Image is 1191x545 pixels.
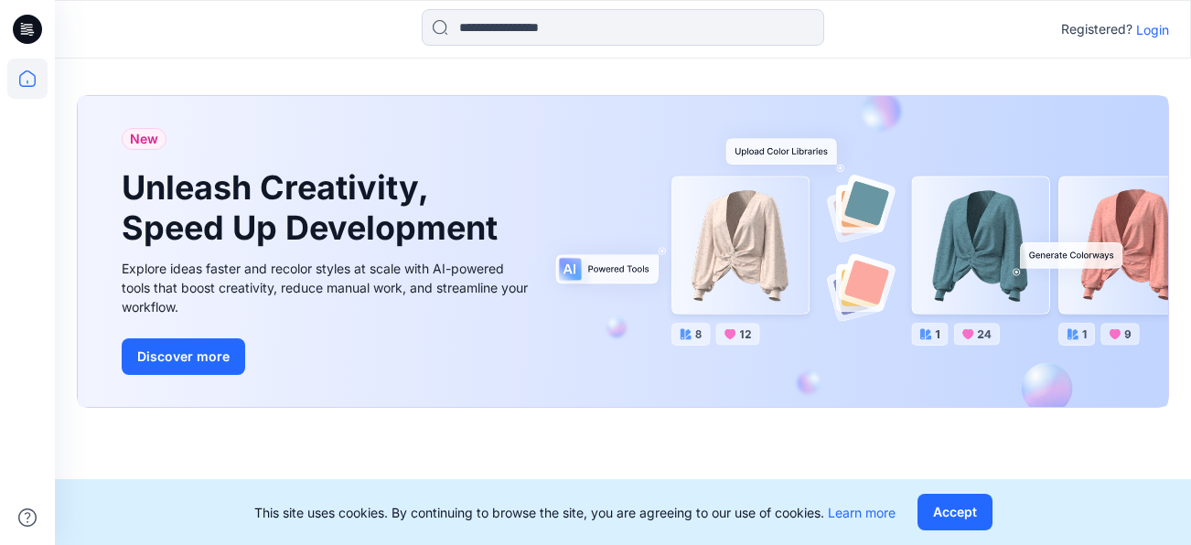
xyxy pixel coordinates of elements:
[130,128,158,150] span: New
[122,259,533,316] div: Explore ideas faster and recolor styles at scale with AI-powered tools that boost creativity, red...
[122,168,506,247] h1: Unleash Creativity, Speed Up Development
[122,338,245,375] button: Discover more
[1136,20,1169,39] p: Login
[917,494,992,530] button: Accept
[122,338,533,375] a: Discover more
[254,503,896,522] p: This site uses cookies. By continuing to browse the site, you are agreeing to our use of cookies.
[1061,18,1132,40] p: Registered?
[828,505,896,520] a: Learn more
